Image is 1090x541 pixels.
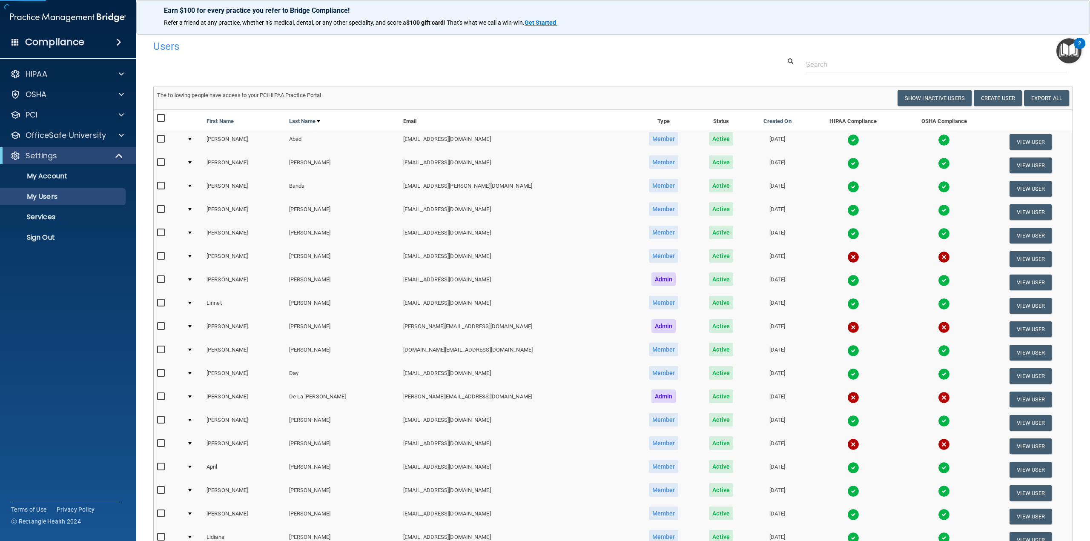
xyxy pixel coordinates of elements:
[286,177,400,200] td: Banda
[709,507,733,520] span: Active
[748,318,807,341] td: [DATE]
[938,392,950,404] img: cross.ca9f0e7f.svg
[26,130,106,140] p: OfficeSafe University
[400,341,633,364] td: [DOMAIN_NAME][EMAIL_ADDRESS][DOMAIN_NAME]
[1010,509,1052,524] button: View User
[26,69,47,79] p: HIPAA
[847,228,859,240] img: tick.e7d51cea.svg
[57,505,95,514] a: Privacy Policy
[709,343,733,356] span: Active
[10,69,124,79] a: HIPAA
[203,364,285,388] td: [PERSON_NAME]
[400,271,633,294] td: [EMAIL_ADDRESS][DOMAIN_NAME]
[400,505,633,528] td: [EMAIL_ADDRESS][DOMAIN_NAME]
[748,177,807,200] td: [DATE]
[748,247,807,271] td: [DATE]
[400,294,633,318] td: [EMAIL_ADDRESS][DOMAIN_NAME]
[286,130,400,154] td: Abad
[286,341,400,364] td: [PERSON_NAME]
[847,438,859,450] img: cross.ca9f0e7f.svg
[847,368,859,380] img: tick.e7d51cea.svg
[709,319,733,333] span: Active
[1010,157,1052,173] button: View User
[203,341,285,364] td: [PERSON_NAME]
[938,345,950,357] img: tick.e7d51cea.svg
[400,247,633,271] td: [EMAIL_ADDRESS][DOMAIN_NAME]
[400,364,633,388] td: [EMAIL_ADDRESS][DOMAIN_NAME]
[649,296,679,309] span: Member
[10,130,124,140] a: OfficeSafe University
[1010,251,1052,267] button: View User
[938,415,950,427] img: tick.e7d51cea.svg
[649,366,679,380] span: Member
[11,517,81,526] span: Ⓒ Rectangle Health 2024
[1010,485,1052,501] button: View User
[651,272,676,286] span: Admin
[203,154,285,177] td: [PERSON_NAME]
[709,155,733,169] span: Active
[1010,298,1052,314] button: View User
[847,392,859,404] img: cross.ca9f0e7f.svg
[400,481,633,505] td: [EMAIL_ADDRESS][DOMAIN_NAME]
[525,19,557,26] a: Get Started
[709,296,733,309] span: Active
[709,179,733,192] span: Active
[10,89,124,100] a: OSHA
[400,110,633,130] th: Email
[10,151,123,161] a: Settings
[938,275,950,286] img: tick.e7d51cea.svg
[748,200,807,224] td: [DATE]
[286,411,400,435] td: [PERSON_NAME]
[286,318,400,341] td: [PERSON_NAME]
[400,458,633,481] td: [EMAIL_ADDRESS][DOMAIN_NAME]
[763,116,792,126] a: Created On
[203,388,285,411] td: [PERSON_NAME]
[748,294,807,318] td: [DATE]
[938,462,950,474] img: tick.e7d51cea.svg
[938,228,950,240] img: tick.e7d51cea.svg
[406,19,444,26] strong: $100 gift card
[286,505,400,528] td: [PERSON_NAME]
[847,345,859,357] img: tick.e7d51cea.svg
[847,181,859,193] img: tick.e7d51cea.svg
[649,507,679,520] span: Member
[649,460,679,473] span: Member
[1010,392,1052,407] button: View User
[10,110,124,120] a: PCI
[649,155,679,169] span: Member
[1010,368,1052,384] button: View User
[1010,462,1052,478] button: View User
[709,389,733,403] span: Active
[400,435,633,458] td: [EMAIL_ADDRESS][DOMAIN_NAME]
[286,364,400,388] td: Day
[203,505,285,528] td: [PERSON_NAME]
[938,181,950,193] img: tick.e7d51cea.svg
[649,202,679,216] span: Member
[6,192,122,201] p: My Users
[709,436,733,450] span: Active
[11,505,46,514] a: Terms of Use
[974,90,1022,106] button: Create User
[709,460,733,473] span: Active
[1010,204,1052,220] button: View User
[748,364,807,388] td: [DATE]
[400,154,633,177] td: [EMAIL_ADDRESS][DOMAIN_NAME]
[1056,38,1081,63] button: Open Resource Center, 2 new notifications
[938,485,950,497] img: tick.e7d51cea.svg
[649,483,679,497] span: Member
[203,435,285,458] td: [PERSON_NAME]
[10,9,126,26] img: PMB logo
[157,92,321,98] span: The following people have access to your PCIHIPAA Practice Portal
[748,481,807,505] td: [DATE]
[286,154,400,177] td: [PERSON_NAME]
[709,132,733,146] span: Active
[807,110,899,130] th: HIPAA Compliance
[709,226,733,239] span: Active
[164,19,406,26] span: Refer a friend at any practice, whether it's medical, dental, or any other speciality, and score a
[444,19,525,26] span: ! That's what we call a win-win.
[203,294,285,318] td: Linnet
[748,411,807,435] td: [DATE]
[651,389,676,403] span: Admin
[203,247,285,271] td: [PERSON_NAME]
[847,251,859,263] img: cross.ca9f0e7f.svg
